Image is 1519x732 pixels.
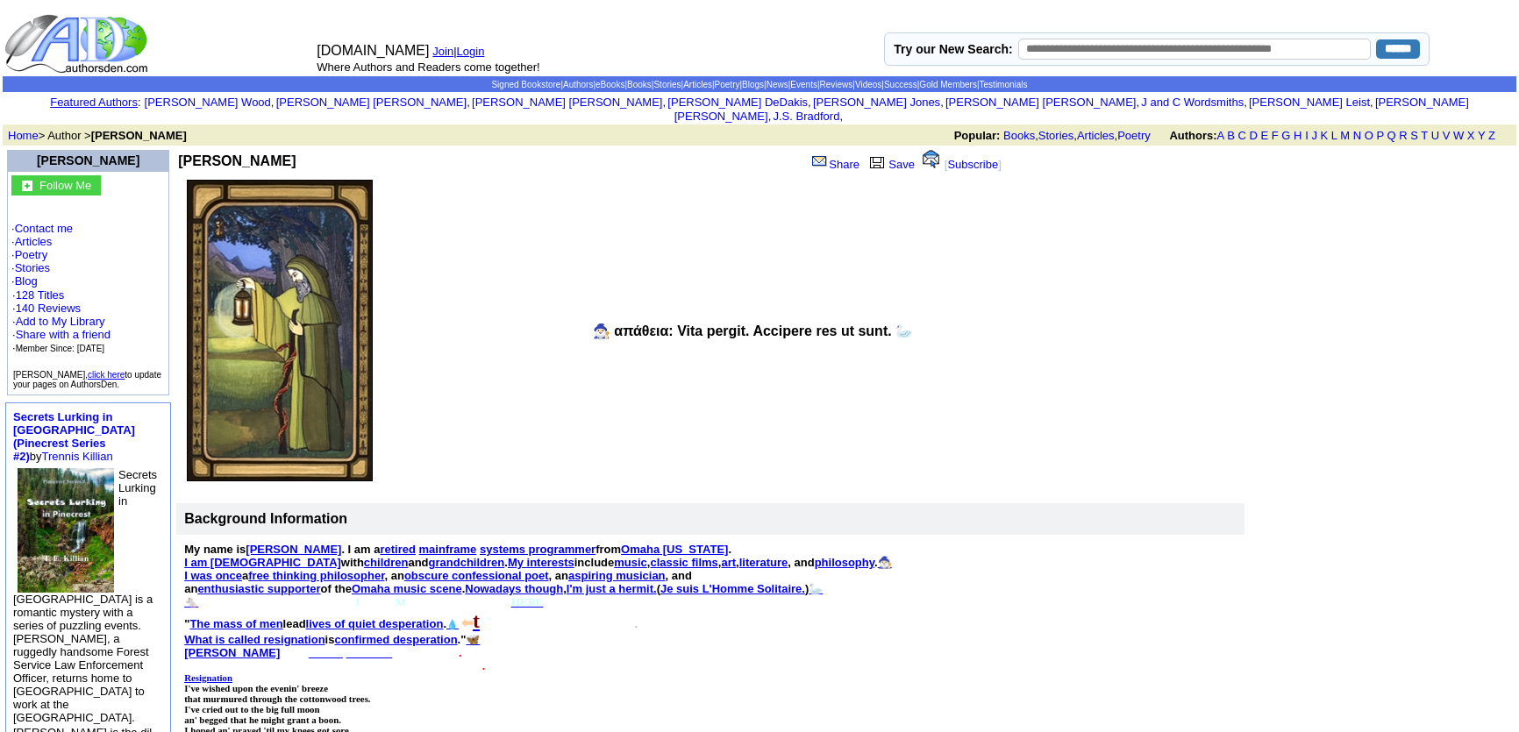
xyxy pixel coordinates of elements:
[184,543,731,556] span: My name is . I am a from .
[1077,129,1115,142] a: Articles
[16,302,81,315] a: 140 Reviews
[380,543,415,556] a: retired
[1321,129,1329,142] a: K
[813,96,940,109] a: [PERSON_NAME] Jones
[947,158,998,171] a: Subscribe
[470,98,472,108] font: i
[461,615,473,630] span: ⬅
[50,96,140,109] font: :
[317,60,539,74] font: Where Authors and Readers come together!
[820,80,853,89] a: Reviews
[457,45,485,58] a: Login
[317,43,429,58] font: [DOMAIN_NAME]
[739,556,788,569] a: literature
[16,288,65,302] a: 128 Titles
[145,96,271,109] a: [PERSON_NAME] Wood
[15,274,38,288] a: Blog
[184,556,341,569] a: I am [DEMOGRAPHIC_DATA]
[878,556,892,569] a: 🧙🏻‍♂️
[178,153,296,168] b: [PERSON_NAME]
[1272,129,1279,142] a: F
[954,129,1001,142] b: Popular:
[491,80,560,89] a: Signed Bookstore
[614,556,647,569] a: music
[429,556,505,569] a: grandchildren
[13,370,161,389] font: [PERSON_NAME], to update your pages on AuthorsDen.
[306,617,444,630] a: lives of quiet desperation
[4,13,152,75] img: logo_ad.gif
[1453,129,1464,142] a: W
[1260,129,1268,142] a: E
[1139,98,1141,108] font: i
[184,511,347,526] b: Background Information
[11,222,165,355] font: · · · · ·
[473,609,480,632] span: t
[1353,129,1361,142] a: N
[346,646,392,659] span: le sentier
[334,633,457,646] a: confirmed desperation
[790,80,817,89] a: Events
[274,98,275,108] font: i
[466,633,480,646] a: 🦋
[432,45,453,58] a: Join
[88,370,125,380] a: click here
[855,80,881,89] a: Videos
[472,96,662,109] a: [PERSON_NAME] [PERSON_NAME]
[13,410,135,463] a: Secrets Lurking in [GEOGRAPHIC_DATA] (Pinecrest Series #2)
[998,158,1002,171] font: ]
[184,693,370,704] b: that murmured through the cottonwood trees.
[511,595,544,608] a: HERE
[396,595,406,608] span: M
[1281,129,1290,142] a: G
[12,315,111,354] font: · · ·
[459,646,462,659] b: .
[276,96,467,109] a: [PERSON_NAME] [PERSON_NAME]
[1376,129,1383,142] a: P
[683,80,712,89] a: Articles
[404,569,549,582] a: obscure confessional poet
[355,595,360,608] span: I
[867,154,887,168] img: library.gif
[37,153,139,167] font: [PERSON_NAME]
[15,222,73,235] a: Contact me
[1399,129,1407,142] a: R
[446,619,459,629] a: 💧
[184,595,198,608] a: 🐁
[508,556,574,569] a: My interests
[1488,129,1495,142] a: Z
[184,556,891,569] span: with and . include , , , , and .
[742,80,764,89] a: Blogs
[392,646,459,659] font: des papillons
[184,704,319,714] b: I've cried out to the big full moon
[482,659,486,672] span: .
[15,261,50,274] a: Stories
[309,646,343,659] a: Suivez
[248,569,384,582] a: free thinking philosopher
[650,556,717,569] a: classic films
[1169,129,1216,142] b: Authors:
[1365,129,1373,142] a: O
[189,617,282,630] a: The mass of men
[627,80,652,89] a: Books
[39,177,91,192] a: Follow Me
[187,180,373,481] img: 112038.jpg
[15,235,53,248] a: Articles
[812,154,827,168] img: share_page.gif
[18,468,114,593] img: 79992.jpg
[480,617,634,630] span: his is what I've written about
[491,80,1027,89] span: | | | | | | | | | | | | | |
[184,569,692,582] span: a , an , an , and
[1478,129,1485,142] a: Y
[767,80,788,89] a: News
[666,98,667,108] font: i
[954,129,1511,142] font: , , ,
[8,129,187,142] font: > Author >
[1467,129,1475,142] a: X
[894,42,1012,56] label: Try our New Search:
[360,595,392,608] span: DDEN
[1237,129,1245,142] a: C
[1421,129,1428,142] a: T
[1340,129,1350,142] a: M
